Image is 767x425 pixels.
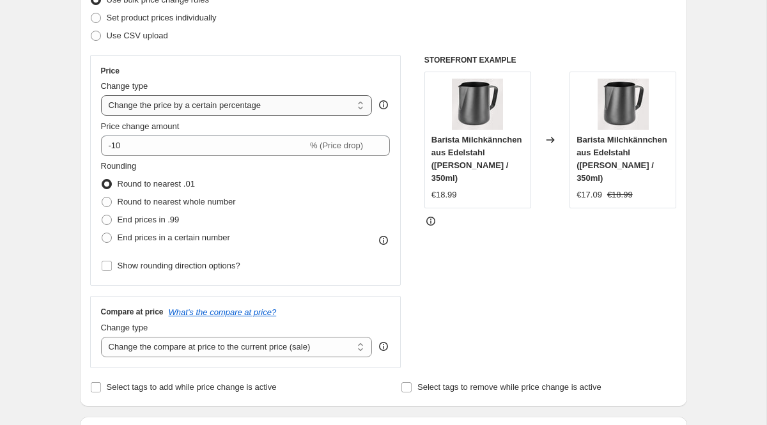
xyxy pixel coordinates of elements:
span: End prices in a certain number [118,233,230,242]
img: LambdaCoffeeKaffeezubereitung7_80x.jpg [452,79,503,130]
img: LambdaCoffeeKaffeezubereitung7_80x.jpg [598,79,649,130]
input: -15 [101,135,307,156]
span: Change type [101,323,148,332]
h3: Compare at price [101,307,164,317]
h6: STOREFRONT EXAMPLE [424,55,677,65]
span: Rounding [101,161,137,171]
span: Price change amount [101,121,180,131]
strike: €18.99 [607,189,633,201]
div: €18.99 [431,189,457,201]
button: What's the compare at price? [169,307,277,317]
span: Round to nearest .01 [118,179,195,189]
span: Barista Milchkännchen aus Edelstahl ([PERSON_NAME] / 350ml) [577,135,667,183]
span: Set product prices individually [107,13,217,22]
h3: Price [101,66,120,76]
span: Use CSV upload [107,31,168,40]
span: Barista Milchkännchen aus Edelstahl ([PERSON_NAME] / 350ml) [431,135,522,183]
span: Show rounding direction options? [118,261,240,270]
span: Select tags to remove while price change is active [417,382,601,392]
div: €17.09 [577,189,602,201]
div: help [377,98,390,111]
span: % (Price drop) [310,141,363,150]
span: End prices in .99 [118,215,180,224]
span: Select tags to add while price change is active [107,382,277,392]
span: Change type [101,81,148,91]
span: Round to nearest whole number [118,197,236,206]
div: help [377,340,390,353]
